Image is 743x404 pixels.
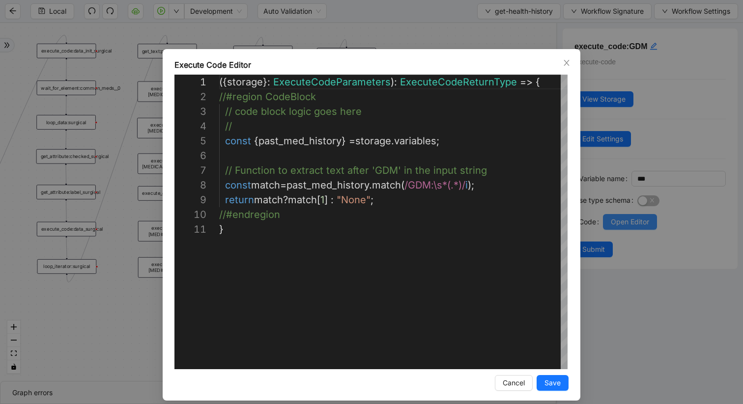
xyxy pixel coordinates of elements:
span: //#endregion [219,209,280,220]
div: 8 [174,178,206,192]
span: { [536,76,540,88]
span: } [342,135,346,147]
span: Save [544,377,561,388]
span: . [369,179,372,191]
span: ): [391,76,397,88]
span: = [280,179,286,191]
span: // Function to extract text after 'GDM' in the inp [225,164,448,176]
span: /GDM:\s*(.*)/ [404,179,465,191]
span: ut string [448,164,487,176]
span: : [331,194,334,206]
textarea: Editor content;Press Alt+F1 for Accessibility Options. [219,75,220,89]
span: const [225,135,251,147]
div: 4 [174,119,206,134]
span: i [465,179,468,191]
span: past_med_history [258,135,342,147]
span: ? [283,194,288,206]
span: }: [263,76,270,88]
span: match [372,179,401,191]
span: close [563,59,571,67]
span: match [251,179,280,191]
div: 1 [174,75,206,89]
button: Save [537,375,569,391]
span: ExecuteCodeReturnType [400,76,517,88]
div: 6 [174,148,206,163]
span: storage [355,135,391,147]
span: "None" [337,194,371,206]
span: } [219,223,224,235]
span: past_med_history [286,179,369,191]
span: Cancel [503,377,525,388]
span: variables [394,135,436,147]
div: 5 [174,134,206,148]
span: = [349,135,355,147]
div: Execute Code Editor [174,59,569,71]
span: ); [468,179,474,191]
span: ; [371,194,373,206]
span: match [288,194,317,206]
span: 1 [320,194,324,206]
span: ] [324,194,328,206]
div: 9 [174,192,206,207]
div: 3 [174,104,206,119]
div: 7 [174,163,206,178]
span: [ [317,194,320,206]
div: 11 [174,222,206,237]
span: const [225,179,251,191]
button: Close [561,57,572,68]
span: { [254,135,258,147]
span: match [254,194,283,206]
span: return [225,194,254,206]
span: // [225,120,232,132]
span: ( [401,179,404,191]
div: 10 [174,207,206,222]
span: //#region CodeBlock [219,91,316,103]
span: ({ [219,76,227,88]
span: storage [227,76,263,88]
span: ExecuteCodeParameters [273,76,391,88]
div: 2 [174,89,206,104]
span: => [520,76,533,88]
span: . [391,135,394,147]
span: ; [436,135,439,147]
button: Cancel [495,375,533,391]
span: // code block logic goes here [225,106,362,117]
